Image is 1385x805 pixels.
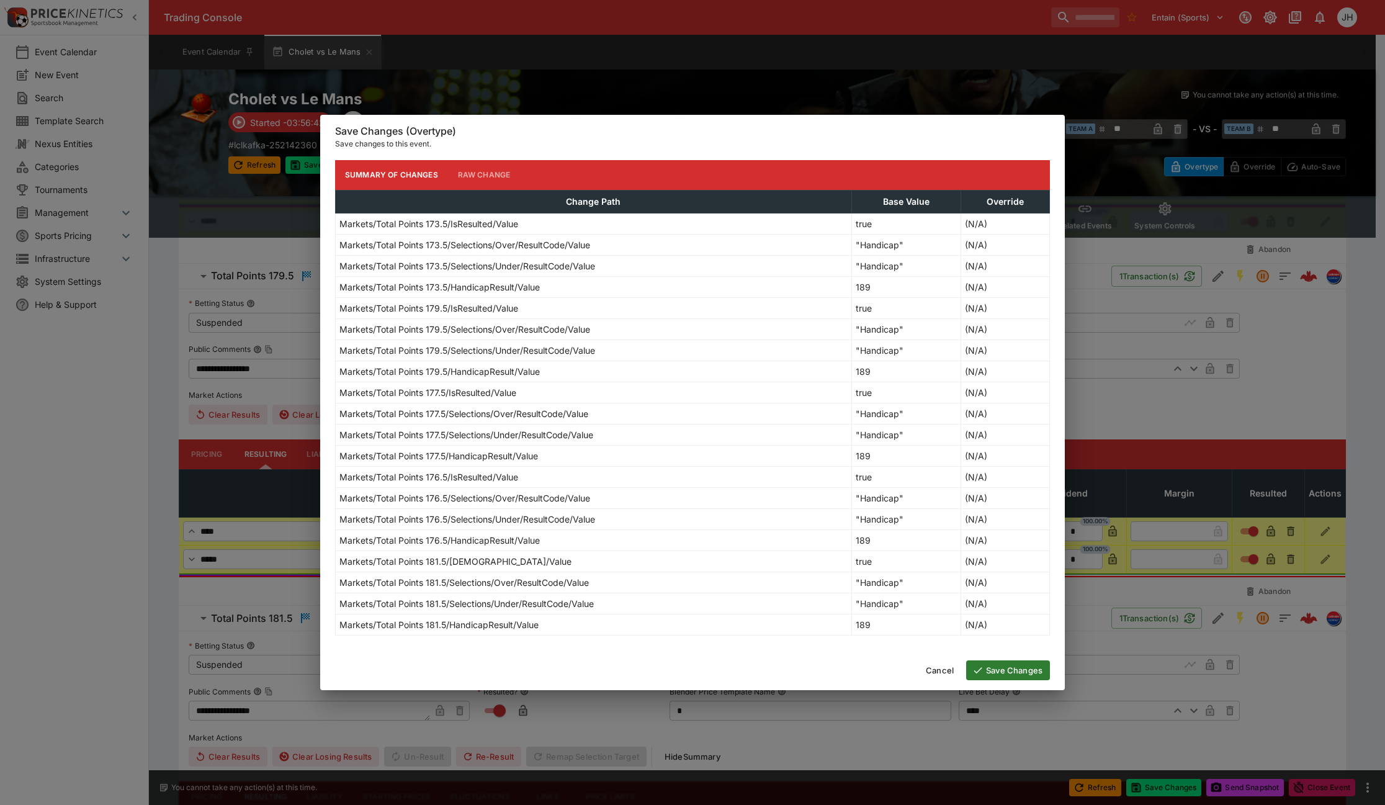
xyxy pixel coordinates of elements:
[961,551,1050,572] td: (N/A)
[961,572,1050,593] td: (N/A)
[851,529,961,551] td: 189
[335,160,448,190] button: Summary of Changes
[961,318,1050,340] td: (N/A)
[851,445,961,466] td: 189
[851,234,961,255] td: "Handicap"
[339,449,538,462] p: Markets/Total Points 177.5/HandicapResult/Value
[851,318,961,340] td: "Handicap"
[961,508,1050,529] td: (N/A)
[335,125,1050,138] h6: Save Changes (Overtype)
[339,302,518,315] p: Markets/Total Points 179.5/IsResulted/Value
[961,403,1050,424] td: (N/A)
[339,534,540,547] p: Markets/Total Points 176.5/HandicapResult/Value
[339,344,595,357] p: Markets/Total Points 179.5/Selections/Under/ResultCode/Value
[961,276,1050,297] td: (N/A)
[961,361,1050,382] td: (N/A)
[918,660,961,680] button: Cancel
[851,213,961,234] td: true
[961,529,1050,551] td: (N/A)
[851,551,961,572] td: true
[339,323,590,336] p: Markets/Total Points 179.5/Selections/Over/ResultCode/Value
[851,190,961,213] th: Base Value
[961,466,1050,487] td: (N/A)
[851,508,961,529] td: "Handicap"
[851,297,961,318] td: true
[961,297,1050,318] td: (N/A)
[339,576,589,589] p: Markets/Total Points 181.5/Selections/Over/ResultCode/Value
[339,238,590,251] p: Markets/Total Points 173.5/Selections/Over/ResultCode/Value
[851,361,961,382] td: 189
[851,593,961,614] td: "Handicap"
[339,259,595,272] p: Markets/Total Points 173.5/Selections/Under/ResultCode/Value
[851,276,961,297] td: 189
[961,213,1050,234] td: (N/A)
[851,487,961,508] td: "Handicap"
[961,487,1050,508] td: (N/A)
[961,190,1050,213] th: Override
[961,234,1050,255] td: (N/A)
[851,614,961,635] td: 189
[335,138,1050,150] p: Save changes to this event.
[961,424,1050,445] td: (N/A)
[851,382,961,403] td: true
[961,614,1050,635] td: (N/A)
[961,382,1050,403] td: (N/A)
[339,470,518,483] p: Markets/Total Points 176.5/IsResulted/Value
[339,407,588,420] p: Markets/Total Points 177.5/Selections/Over/ResultCode/Value
[961,340,1050,361] td: (N/A)
[339,386,516,399] p: Markets/Total Points 177.5/IsResulted/Value
[339,597,594,610] p: Markets/Total Points 181.5/Selections/Under/ResultCode/Value
[851,466,961,487] td: true
[339,365,540,378] p: Markets/Total Points 179.5/HandicapResult/Value
[339,428,593,441] p: Markets/Total Points 177.5/Selections/Under/ResultCode/Value
[339,217,518,230] p: Markets/Total Points 173.5/IsResulted/Value
[851,572,961,593] td: "Handicap"
[851,340,961,361] td: "Handicap"
[851,255,961,276] td: "Handicap"
[339,281,540,294] p: Markets/Total Points 173.5/HandicapResult/Value
[339,555,571,568] p: Markets/Total Points 181.5/[DEMOGRAPHIC_DATA]/Value
[851,403,961,424] td: "Handicap"
[339,492,590,505] p: Markets/Total Points 176.5/Selections/Over/ResultCode/Value
[966,660,1050,680] button: Save Changes
[339,513,595,526] p: Markets/Total Points 176.5/Selections/Under/ResultCode/Value
[961,445,1050,466] td: (N/A)
[961,593,1050,614] td: (N/A)
[336,190,852,213] th: Change Path
[851,424,961,445] td: "Handicap"
[961,255,1050,276] td: (N/A)
[448,160,521,190] button: Raw Change
[339,618,539,631] p: Markets/Total Points 181.5/HandicapResult/Value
